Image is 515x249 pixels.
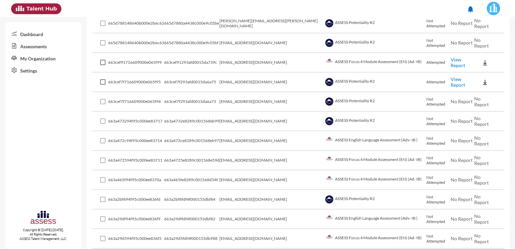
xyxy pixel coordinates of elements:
[5,228,81,241] p: Copyright © [DATE]-[DATE]. All Rights Reserved. ASSESS Talent Management, LLC.
[108,190,164,210] td: 663a2bf894f95c000ee836fd
[324,92,427,112] td: ASSESS Potentiality R2
[474,233,489,244] span: No Report
[5,40,81,52] a: Assessments
[164,33,219,53] td: 665d7880a4438c000e9c05bf
[426,14,451,33] td: Not Attempted
[451,216,473,222] span: No Report
[474,115,489,127] span: No Report
[108,112,164,131] td: 663a473294f95c000ee83717
[219,73,323,92] td: [EMAIL_ADDRESS][DOMAIN_NAME]
[219,210,323,229] td: [EMAIL_ADDRESS][DOMAIN_NAME]
[451,99,473,104] span: No Report
[108,33,164,53] td: 665d788148640b000e2b6c63
[474,135,489,146] span: No Report
[108,73,164,92] td: 663cef7f716609000e065f95
[451,157,473,163] span: No Report
[426,229,451,249] td: Not Attempted
[324,33,427,53] td: ASSESS Potentiality R2
[324,229,427,249] td: ASSESS Focus 4 Module Assessment (EN) (Ad- IB)
[108,170,164,190] td: 663a465f94f95c000ee8370a
[474,174,489,186] span: No Report
[108,229,164,249] td: 663a29d594f95c000ee836f5
[451,40,473,46] span: No Report
[108,131,164,151] td: 663a472c94f95c000ee83714
[426,170,451,190] td: Not Attempted
[164,92,219,112] td: 663cef7f293afd0015da6a73
[426,92,451,112] td: Not Attempted
[474,37,489,49] span: No Report
[426,73,451,92] td: Attempted
[324,14,427,33] td: ASSESS Potentiality R2
[108,151,164,170] td: 663a472594f95c000ee83711
[108,53,164,73] td: 663cef91716609000e065f99
[219,92,323,112] td: [EMAIL_ADDRESS][DOMAIN_NAME]
[219,190,323,210] td: [EMAIL_ADDRESS][DOMAIN_NAME]
[426,190,451,210] td: Not Attempted
[474,155,489,166] span: No Report
[426,210,451,229] td: Not Attempted
[451,236,473,241] span: No Report
[5,28,81,40] a: Dashboard
[324,53,427,73] td: ASSESS Focus 4 Module Assessment (EN) (Ad- IB)
[219,170,323,190] td: [EMAIL_ADDRESS][DOMAIN_NAME]
[466,5,475,13] mat-icon: notifications
[5,64,81,76] a: Settings
[451,118,473,124] span: No Report
[164,190,219,210] td: 663a2bf8fdf4f000155dbf84
[451,76,465,88] a: View Report
[219,229,323,249] td: [EMAIL_ADDRESS][DOMAIN_NAME]
[426,53,451,73] td: Attempted
[451,138,473,143] span: No Report
[474,18,489,29] span: No Report
[324,131,427,151] td: ASSESS English Language Assessment (Adv- IB )
[164,131,219,151] td: 663a472ce8289c001568eb97
[219,112,323,131] td: [EMAIL_ADDRESS][DOMAIN_NAME]
[426,131,451,151] td: Not Attempted
[108,210,164,229] td: 663a29df94f95c000ee836f9
[108,14,164,33] td: 665d788148640b000e2b6c62
[108,92,164,112] td: 663cef7f716609000e065f94
[451,177,473,183] span: No Report
[324,151,427,170] td: ASSESS Focus 4 Module Assessment (EN) (Ad- IB)
[474,96,489,107] span: No Report
[164,14,219,33] td: 665d7880a4438c000e9c05be
[164,229,219,249] td: 663a29d5fdf4f000155db988
[219,53,323,73] td: [EMAIL_ADDRESS][DOMAIN_NAME]
[219,33,323,53] td: [EMAIL_ADDRESS][DOMAIN_NAME]
[324,73,427,92] td: ASSESS Potentiality R2
[164,151,219,170] td: 663a4725e8289c001568e59d
[426,151,451,170] td: Not Attempted
[164,170,219,190] td: 663a465fe8289c001568d34f
[164,210,219,229] td: 663a29dffdf4f000155dbf82
[426,33,451,53] td: Not Attempted
[5,52,81,64] a: My Organization
[219,151,323,170] td: [EMAIL_ADDRESS][DOMAIN_NAME]
[451,57,465,68] a: View Report
[474,194,489,205] span: No Report
[164,112,219,131] td: 663a4732e8289c001568eb99
[324,112,427,131] td: ASSESS Potentiality R2
[30,210,57,226] img: assesscompany-logo.png
[219,131,323,151] td: [EMAIL_ADDRESS][DOMAIN_NAME]
[324,170,427,190] td: ASSESS Focus 4 Module Assessment (EN) (Ad- IB)
[474,213,489,225] span: No Report
[451,196,473,202] span: No Report
[324,190,427,210] td: ASSESS Potentiality R2
[324,210,427,229] td: ASSESS English Language Assessment (Adv- IB )
[219,14,323,33] td: [PERSON_NAME][EMAIL_ADDRESS][PERSON_NAME][DOMAIN_NAME]
[164,53,219,73] td: 663cef91293afd0015da739c
[164,73,219,92] td: 663cef7f293afd0015da6a75
[426,112,451,131] td: Not Attempted
[451,20,473,26] span: No Report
